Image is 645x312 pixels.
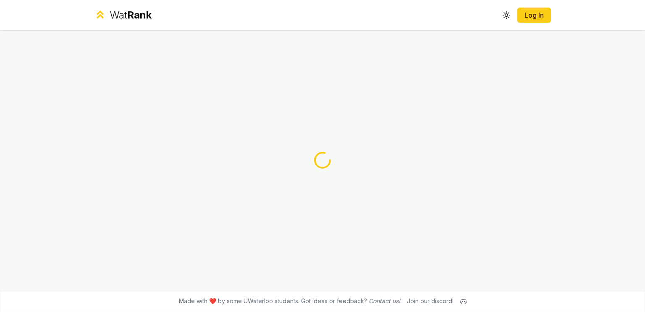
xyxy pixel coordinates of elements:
div: Join our discord! [407,297,454,305]
a: Log In [524,10,544,20]
div: Wat [110,8,152,22]
span: Rank [127,9,152,21]
button: Log In [517,8,551,23]
a: Contact us! [369,297,400,304]
span: Made with ❤️ by some UWaterloo students. Got ideas or feedback? [179,297,400,305]
a: WatRank [94,8,152,22]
